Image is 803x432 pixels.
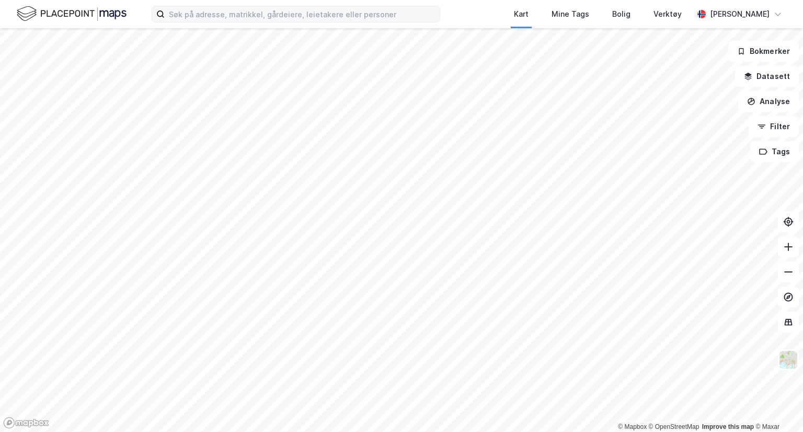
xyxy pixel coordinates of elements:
iframe: Chat Widget [751,382,803,432]
a: Mapbox [618,423,647,430]
button: Tags [750,141,799,162]
button: Bokmerker [728,41,799,62]
button: Datasett [735,66,799,87]
button: Filter [749,116,799,137]
button: Analyse [738,91,799,112]
a: Mapbox homepage [3,417,49,429]
div: Bolig [612,8,630,20]
div: Verktøy [653,8,682,20]
div: Kontrollprogram for chat [751,382,803,432]
img: Z [778,350,798,370]
input: Søk på adresse, matrikkel, gårdeiere, leietakere eller personer [165,6,440,22]
div: Mine Tags [552,8,589,20]
div: [PERSON_NAME] [710,8,770,20]
a: Improve this map [702,423,754,430]
img: logo.f888ab2527a4732fd821a326f86c7f29.svg [17,5,127,23]
a: OpenStreetMap [649,423,699,430]
div: Kart [514,8,529,20]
